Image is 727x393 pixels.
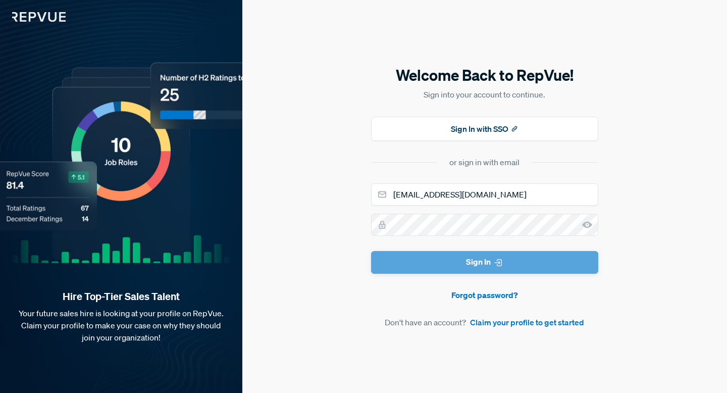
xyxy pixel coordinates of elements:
[470,316,584,328] a: Claim your profile to get started
[371,289,598,301] a: Forgot password?
[16,290,226,303] strong: Hire Top-Tier Sales Talent
[16,307,226,343] p: Your future sales hire is looking at your profile on RepVue. Claim your profile to make your case...
[449,156,520,168] div: or sign in with email
[371,117,598,141] button: Sign In with SSO
[371,65,598,86] h5: Welcome Back to RepVue!
[371,88,598,101] p: Sign into your account to continue.
[371,316,598,328] article: Don't have an account?
[371,183,598,206] input: Email address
